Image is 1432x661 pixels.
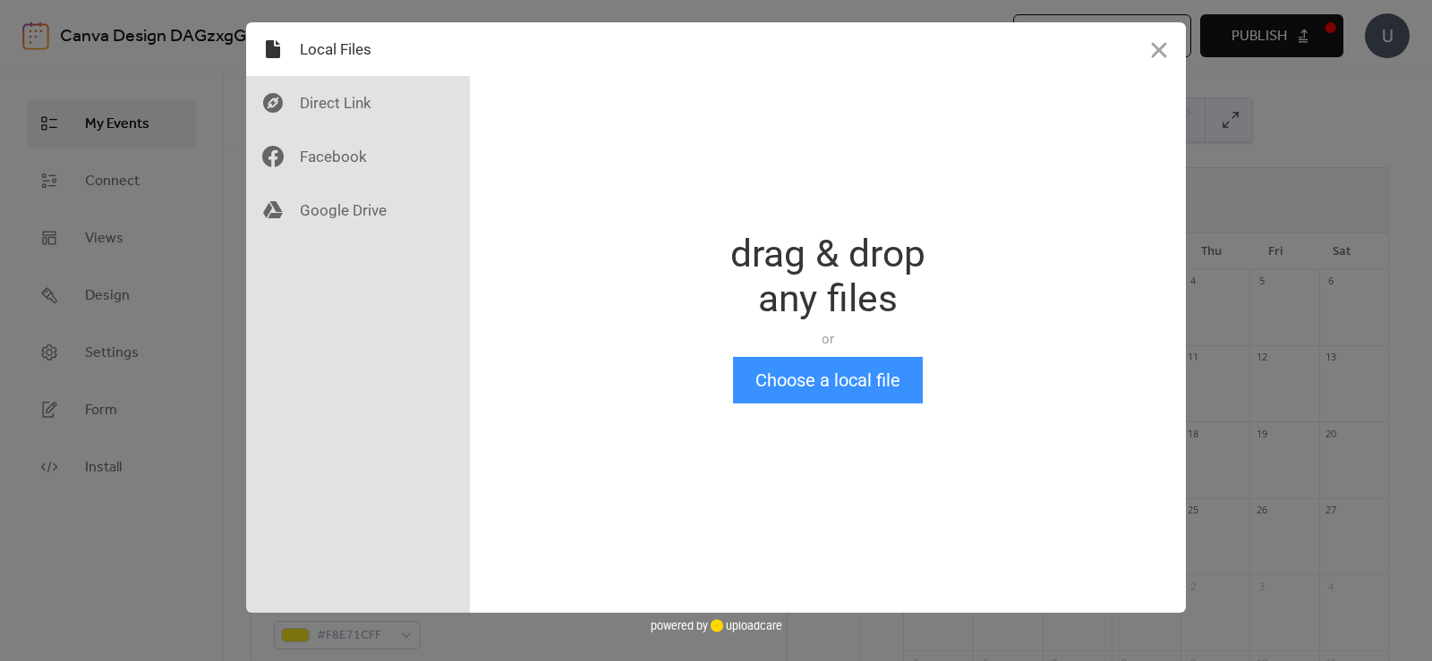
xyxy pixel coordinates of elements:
div: Direct Link [246,76,470,130]
div: powered by [651,613,782,640]
div: drag & drop any files [730,232,925,321]
button: Choose a local file [733,357,923,403]
div: or [730,330,925,348]
div: Facebook [246,130,470,183]
button: Close [1132,22,1186,76]
a: uploadcare [708,619,782,632]
div: Local Files [246,22,470,76]
div: Google Drive [246,183,470,237]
